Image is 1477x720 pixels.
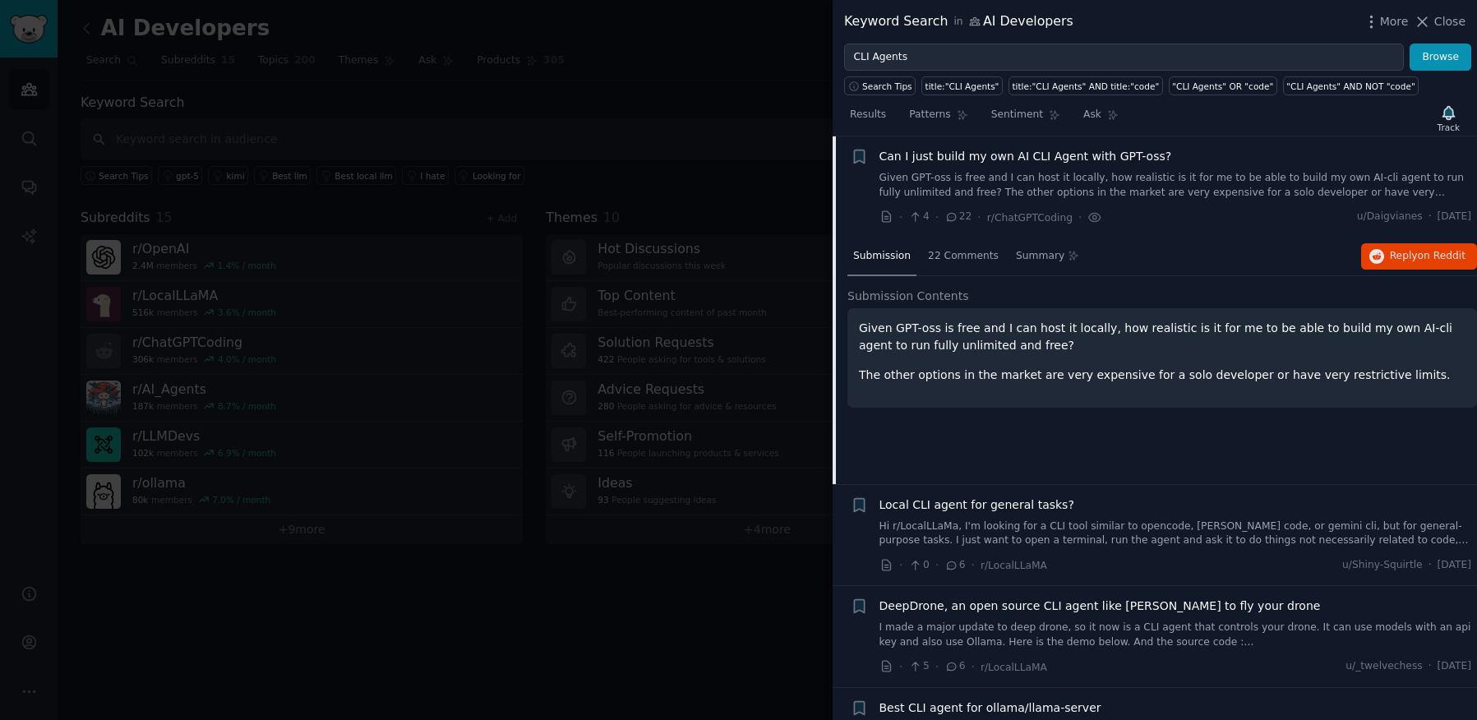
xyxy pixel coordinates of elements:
a: title:"CLI Agents" [921,76,1003,95]
button: More [1363,13,1409,30]
span: u/Shiny-Squirtle [1342,558,1423,573]
span: More [1380,13,1409,30]
span: Submission Contents [847,288,969,305]
span: · [972,658,975,676]
span: · [1429,659,1432,674]
span: · [1078,209,1082,226]
span: Reply [1390,249,1465,264]
span: Submission [853,249,911,264]
a: DeepDrone, an open source CLI agent like [PERSON_NAME] to fly your drone [879,598,1321,615]
a: Hi r/LocalLLaMa, I'm looking for a CLI tool similar to opencode, [PERSON_NAME] code, or gemini cl... [879,519,1472,548]
span: u/_twelvechess [1345,659,1422,674]
a: "CLI Agents" OR "code" [1169,76,1277,95]
a: Results [844,102,892,136]
span: · [935,209,939,226]
span: Ask [1083,108,1101,122]
button: Browse [1410,44,1471,72]
p: The other options in the market are very expensive for a solo developer or have very restrictive ... [859,367,1465,384]
span: on Reddit [1418,250,1465,261]
span: · [935,556,939,574]
button: Track [1432,101,1465,136]
span: r/ChatGPTCoding [987,212,1073,224]
a: Best CLI agent for ollama/llama-server [879,699,1101,717]
div: title:"CLI Agents" [925,81,999,92]
span: · [1429,558,1432,573]
a: Local CLI agent for general tasks? [879,496,1074,514]
a: Ask [1078,102,1124,136]
span: [DATE] [1438,558,1471,573]
span: Summary [1016,249,1064,264]
div: title:"CLI Agents" AND title:"code" [1012,81,1159,92]
span: 22 [944,210,972,224]
div: Track [1438,122,1460,133]
span: Patterns [909,108,950,122]
span: 6 [944,558,965,573]
span: 5 [908,659,929,674]
a: Given GPT-oss is free and I can host it locally, how realistic is it for me to be able to build m... [879,171,1472,200]
span: 4 [908,210,929,224]
span: u/Daigvianes [1357,210,1423,224]
span: · [1429,210,1432,224]
span: Close [1434,13,1465,30]
span: · [899,658,902,676]
a: title:"CLI Agents" AND title:"code" [1009,76,1163,95]
span: 6 [944,659,965,674]
a: I made a major update to deep drone, so it now is a CLI agent that controls your drone. It can us... [879,621,1472,649]
a: Sentiment [985,102,1066,136]
span: r/LocalLLaMA [981,560,1047,571]
span: · [899,209,902,226]
a: "CLI Agents" AND NOT "code" [1283,76,1419,95]
div: Keyword Search AI Developers [844,12,1073,32]
span: · [977,209,981,226]
span: 22 Comments [928,249,999,264]
span: Search Tips [862,81,912,92]
div: "CLI Agents" OR "code" [1172,81,1273,92]
span: 0 [908,558,929,573]
button: Replyon Reddit [1361,243,1477,270]
button: Search Tips [844,76,916,95]
span: Results [850,108,886,122]
button: Close [1414,13,1465,30]
span: r/LocalLLaMA [981,662,1047,673]
span: · [972,556,975,574]
span: Sentiment [991,108,1043,122]
div: "CLI Agents" AND NOT "code" [1286,81,1415,92]
span: in [953,15,962,30]
span: · [935,658,939,676]
span: [DATE] [1438,659,1471,674]
a: Patterns [903,102,973,136]
p: Given GPT-oss is free and I can host it locally, how realistic is it for me to be able to build m... [859,320,1465,354]
span: · [899,556,902,574]
input: Try a keyword related to your business [844,44,1404,72]
a: Can I just build my own AI CLI Agent with GPT-oss? [879,148,1172,165]
span: [DATE] [1438,210,1471,224]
